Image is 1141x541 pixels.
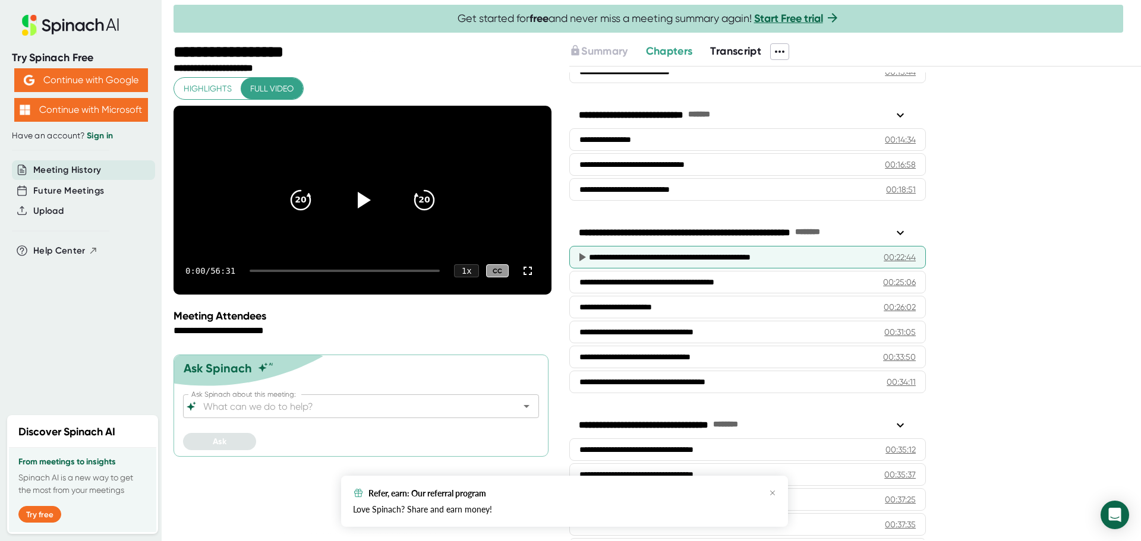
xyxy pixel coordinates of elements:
button: Summary [569,43,628,59]
div: 00:25:06 [883,276,916,288]
span: Get started for and never miss a meeting summary again! [458,12,840,26]
div: 1 x [454,264,479,277]
div: 00:22:44 [884,251,916,263]
button: Meeting History [33,163,101,177]
a: Sign in [87,131,113,141]
button: Transcript [710,43,761,59]
span: Ask [213,436,226,447]
button: Chapters [646,43,693,59]
input: What can we do to help? [201,398,500,415]
p: Spinach AI is a new way to get the most from your meetings [18,472,147,496]
b: free [529,12,549,25]
button: Continue with Google [14,68,148,92]
div: 00:14:34 [885,134,916,145]
button: Ask [183,433,256,450]
button: Try free [18,506,61,523]
button: Continue with Microsoft [14,98,148,122]
img: Aehbyd4JwY73AAAAAElFTkSuQmCC [24,75,34,86]
h2: Discover Spinach AI [18,424,115,440]
span: Help Center [33,244,86,258]
div: 00:37:25 [885,493,916,505]
div: 00:35:12 [885,444,916,455]
h3: From meetings to insights [18,457,147,467]
div: 00:37:35 [885,518,916,530]
div: Open Intercom Messenger [1101,501,1129,529]
div: Ask Spinach [184,361,252,375]
button: Future Meetings [33,184,104,198]
span: Chapters [646,45,693,58]
button: Help Center [33,244,98,258]
span: Full video [250,81,294,96]
button: Upload [33,204,64,218]
div: 00:26:02 [884,301,916,313]
span: Summary [581,45,628,58]
div: Have an account? [12,131,150,141]
a: Start Free trial [754,12,823,25]
button: Highlights [174,78,241,100]
div: Try Spinach Free [12,51,150,65]
div: 00:31:05 [884,326,916,338]
span: Transcript [710,45,761,58]
div: 00:18:51 [886,184,916,195]
span: Highlights [184,81,232,96]
button: Open [518,398,535,415]
div: Upgrade to access [569,43,645,60]
div: 00:33:50 [883,351,916,363]
button: Full video [241,78,303,100]
div: CC [486,264,509,278]
div: 0:00 / 56:31 [185,266,235,276]
div: 00:35:37 [884,469,916,480]
div: 00:16:58 [885,159,916,170]
div: 00:34:11 [887,376,916,388]
div: Meeting Attendees [174,309,554,322]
